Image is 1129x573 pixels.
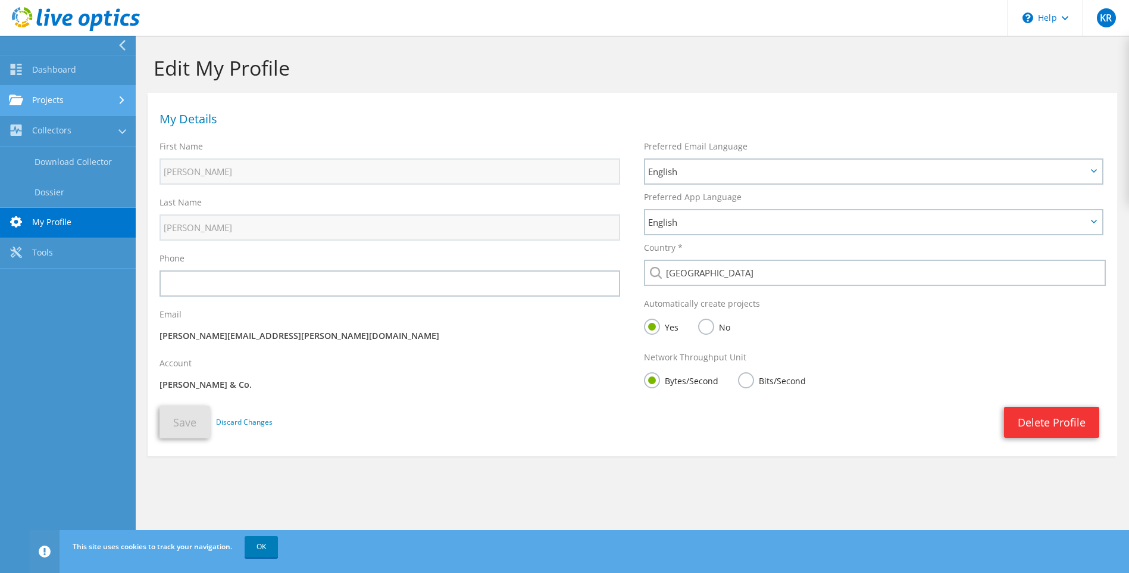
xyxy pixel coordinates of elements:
label: Network Throughput Unit [644,351,746,363]
span: English [648,164,1087,179]
span: KR [1097,8,1116,27]
label: Preferred App Language [644,191,742,203]
label: Automatically create projects [644,298,760,310]
label: Preferred Email Language [644,141,748,152]
label: Email [160,309,182,320]
label: Account [160,357,192,369]
label: Country * [644,242,683,254]
label: First Name [160,141,203,152]
svg: \n [1022,13,1033,23]
button: Save [160,406,210,438]
p: [PERSON_NAME][EMAIL_ADDRESS][PERSON_NAME][DOMAIN_NAME] [160,329,620,342]
label: No [698,319,730,334]
span: English [648,215,1087,229]
label: Yes [644,319,678,334]
label: Bits/Second [738,372,806,387]
label: Bytes/Second [644,372,718,387]
a: Discard Changes [216,416,273,429]
p: [PERSON_NAME] & Co. [160,378,620,391]
label: Phone [160,253,184,264]
a: Delete Profile [1004,407,1099,438]
a: OK [245,536,278,558]
span: This site uses cookies to track your navigation. [73,541,232,552]
label: Last Name [160,197,202,208]
h1: Edit My Profile [154,55,1105,80]
h1: My Details [160,113,1099,125]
